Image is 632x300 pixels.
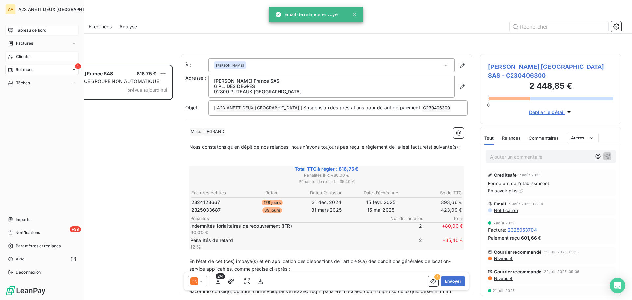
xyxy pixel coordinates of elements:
th: Solde TTC [408,189,462,196]
td: 393,66 € [408,199,462,206]
span: ] Suspension des prestations pour défaut de paiement. [301,105,422,110]
span: Déconnexion [16,269,41,275]
span: Pénalités de retard : + 35,40 € [190,179,463,185]
span: 178 jours [262,200,283,205]
span: , [225,128,227,134]
td: 15 févr. 2025 [354,199,408,206]
div: grid [32,65,173,300]
span: Tâches [16,80,30,86]
td: 15 mai 2025 [354,206,408,214]
span: Effectuées [89,23,112,30]
span: Adresse : [185,75,206,81]
span: Courrier recommandé [494,249,541,255]
p: 40,00 € [190,229,381,236]
a: En savoir plus [488,188,517,193]
th: Date d’échéance [354,189,408,196]
button: Déplier le détail [527,108,575,116]
span: 7 août 2025 [519,173,541,177]
span: PLAN DE RELANCE GROUPE NON AUTOMATIQUE [47,78,159,84]
span: 5 août 2025 [493,221,515,225]
span: 2325053704 [508,226,537,233]
span: Commentaires [529,135,559,141]
span: + 80,00 € [423,223,463,236]
span: 2325033687 [191,207,221,213]
td: 31 mars 2025 [300,206,353,214]
span: Nous constatons qu’en dépit de nos relances, nous n’avons toujours pas reçu le règlement de la(le... [189,144,461,150]
span: Aide [16,256,25,262]
span: 2324123667 [191,199,220,205]
img: Logo LeanPay [5,286,46,296]
span: Notification [493,208,518,213]
span: Imports [16,217,30,223]
p: 12 % [190,244,381,250]
span: 1 [75,63,81,69]
th: Date d’émission [300,189,353,196]
span: Notifications [15,230,40,236]
a: Paramètres et réglages [5,241,79,251]
span: En l’état de cet (ces) impayé(s) et en application des dispositions de l’article 9.a) des conditi... [189,259,451,272]
span: Facture : [488,226,506,233]
a: Factures [5,38,79,49]
span: 2 [382,237,422,250]
th: Retard [245,189,299,196]
div: Open Intercom Messenger [610,278,625,293]
a: Tâches [5,78,79,88]
td: 31 déc. 2024 [300,199,353,206]
span: Pénalités IFR : + 80,00 € [190,172,463,178]
span: LEGRAND [203,128,225,136]
span: C230406300 [422,104,451,112]
span: Niveau 4 [493,276,513,281]
span: 816,75 € [137,71,156,76]
span: Relances [502,135,521,141]
span: 601,66 € [521,234,541,241]
span: Clients [16,54,29,60]
span: A23 ANETT DEUX [GEOGRAPHIC_DATA] [18,7,102,12]
span: Paiement reçu [488,234,520,241]
span: Tableau de bord [16,27,46,33]
span: Email [494,201,506,206]
span: Niveau 4 [493,256,513,261]
button: Autres [567,133,599,143]
div: Email de relance envoyé [275,9,338,20]
p: Indemnités forfaitaires de recouvrement (IFR) [190,223,381,229]
a: Imports [5,214,79,225]
label: À : [185,62,208,68]
p: 92800 PUTEAUX , [GEOGRAPHIC_DATA] [214,89,449,94]
span: Analyse [119,23,137,30]
span: Tout [484,135,494,141]
a: Clients [5,51,79,62]
span: Objet : [185,105,200,110]
div: AA [5,4,16,14]
span: A23 ANETT DEUX [GEOGRAPHIC_DATA] [216,104,300,112]
span: Total [423,216,463,221]
span: Mme. [190,128,203,136]
span: Paramètres et réglages [16,243,61,249]
h3: 2 448,85 € [488,80,613,93]
th: Factures échues [191,189,245,196]
span: Factures [16,41,33,46]
a: Tableau de bord [5,25,79,36]
p: [PERSON_NAME] France SAS [214,78,449,84]
span: Fermeture de l'établissement [488,181,613,186]
span: 89 jours [262,207,282,213]
span: Pénalités [190,216,384,221]
input: Rechercher [510,21,608,32]
span: +99 [70,226,81,232]
span: 2/4 [216,273,225,279]
span: [PERSON_NAME] [GEOGRAPHIC_DATA] SAS - C230406300 [488,62,613,80]
p: Pénalités de retard [190,237,381,244]
a: 1Relances [5,65,79,75]
span: 0 [487,102,490,108]
button: Envoyer [441,276,465,286]
span: Creditsafe [494,172,517,177]
span: Déplier le détail [529,109,565,116]
span: + 35,40 € [423,237,463,250]
a: Aide [5,254,79,264]
span: 21 juil. 2025 [493,289,515,293]
p: 6 PL. DES DEGRÉS [214,84,449,89]
span: Courrier recommandé [494,269,541,274]
span: Nbr de factures [384,216,423,221]
td: 423,09 € [408,206,462,214]
span: [PERSON_NAME] [216,63,244,68]
span: Relances [16,67,33,73]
